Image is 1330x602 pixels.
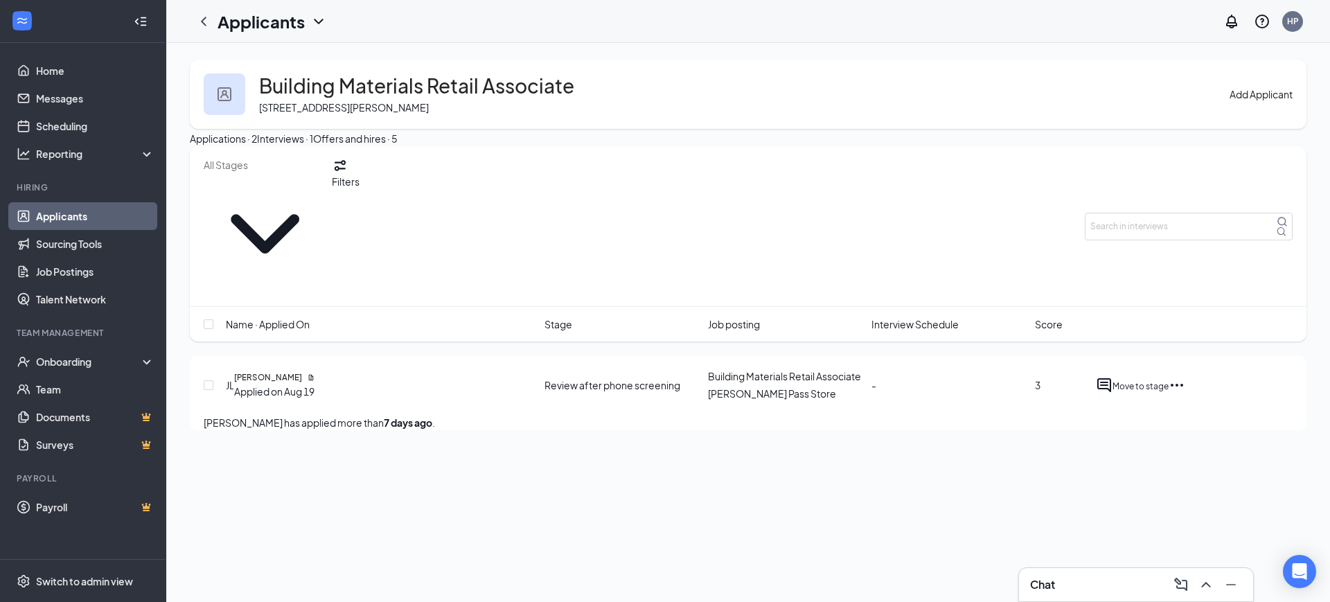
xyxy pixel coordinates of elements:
[1173,576,1189,593] svg: ComposeMessage
[204,157,326,172] input: All Stages
[384,416,432,429] b: 7 days ago
[1220,574,1242,596] button: Minimize
[1085,213,1293,240] input: Search in interviews
[1169,377,1185,393] svg: Ellipses
[1112,381,1169,391] span: Move to stage
[226,378,234,393] div: JL
[871,317,959,332] span: Interview Schedule
[1223,576,1239,593] svg: Minimize
[36,230,154,258] a: Sourcing Tools
[36,202,154,230] a: Applicants
[36,112,154,140] a: Scheduling
[544,317,572,332] span: Stage
[36,403,154,431] a: DocumentsCrown
[310,13,327,30] svg: ChevronDown
[259,74,574,98] h3: Building Materials Retail Associate
[190,131,257,146] div: Applications · 2
[708,386,863,401] p: [PERSON_NAME] Pass Store
[332,157,360,189] button: Filter Filters
[36,431,154,459] a: SurveysCrown
[1198,576,1214,593] svg: ChevronUp
[36,57,154,85] a: Home
[17,327,152,339] div: Team Management
[1030,577,1055,592] h3: Chat
[1283,555,1316,588] div: Open Intercom Messenger
[1287,15,1299,27] div: HP
[17,574,30,588] svg: Settings
[234,371,302,384] h5: [PERSON_NAME]
[17,182,152,193] div: Hiring
[36,375,154,403] a: Team
[257,131,313,146] div: Interviews · 1
[1112,377,1169,393] button: Move to stage
[871,379,876,391] span: -
[17,147,30,161] svg: Analysis
[17,355,30,369] svg: UserCheck
[226,317,310,332] span: Name · Applied On
[1035,379,1040,391] span: 3
[15,14,29,28] svg: WorkstreamLogo
[1195,574,1217,596] button: ChevronUp
[36,574,133,588] div: Switch to admin view
[36,355,143,369] div: Onboarding
[218,10,305,33] h1: Applicants
[36,147,155,161] div: Reporting
[204,415,1293,430] p: [PERSON_NAME] has applied more than .
[134,15,148,28] svg: Collapse
[1230,87,1293,102] button: Add Applicant
[234,384,314,399] div: Applied on Aug 19
[218,87,231,101] img: user icon
[36,258,154,285] a: Job Postings
[708,370,861,382] span: Building Materials Retail Associate
[1277,216,1288,227] svg: MagnifyingGlass
[708,317,760,332] span: Job posting
[195,13,212,30] svg: ChevronLeft
[308,374,314,381] svg: Document
[204,172,326,295] svg: ChevronDown
[36,85,154,112] a: Messages
[259,101,429,114] span: [STREET_ADDRESS][PERSON_NAME]
[17,472,152,484] div: Payroll
[1096,377,1112,393] svg: ActiveChat
[1170,574,1192,596] button: ComposeMessage
[36,285,154,313] a: Talent Network
[1223,13,1240,30] svg: Notifications
[544,378,680,392] div: Review after phone screening
[1035,317,1063,332] span: Score
[1254,13,1270,30] svg: QuestionInfo
[313,131,398,146] div: Offers and hires · 5
[332,157,348,174] svg: Filter
[36,493,154,521] a: PayrollCrown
